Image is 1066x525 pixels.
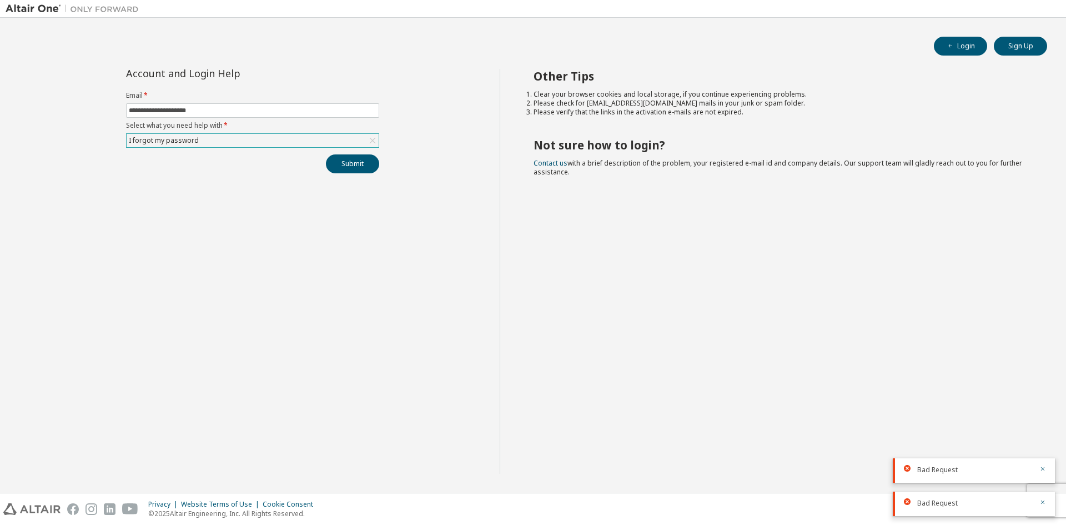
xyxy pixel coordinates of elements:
button: Sign Up [994,37,1047,56]
label: Email [126,91,379,100]
div: Account and Login Help [126,69,329,78]
img: instagram.svg [86,503,97,515]
h2: Not sure how to login? [534,138,1028,152]
span: Bad Request [917,466,958,474]
li: Clear your browser cookies and local storage, if you continue experiencing problems. [534,90,1028,99]
span: with a brief description of the problem, your registered e-mail id and company details. Our suppo... [534,158,1022,177]
div: I forgot my password [127,134,200,147]
button: Submit [326,154,379,173]
img: Altair One [6,3,144,14]
label: Select what you need help with [126,121,379,130]
li: Please verify that the links in the activation e-mails are not expired. [534,108,1028,117]
p: © 2025 Altair Engineering, Inc. All Rights Reserved. [148,509,320,518]
div: I forgot my password [127,134,379,147]
li: Please check for [EMAIL_ADDRESS][DOMAIN_NAME] mails in your junk or spam folder. [534,99,1028,108]
button: Login [934,37,987,56]
img: facebook.svg [67,503,79,515]
div: Cookie Consent [263,500,320,509]
div: Privacy [148,500,181,509]
span: Bad Request [917,499,958,508]
h2: Other Tips [534,69,1028,83]
a: Contact us [534,158,567,168]
div: Website Terms of Use [181,500,263,509]
img: youtube.svg [122,503,138,515]
img: altair_logo.svg [3,503,61,515]
img: linkedin.svg [104,503,115,515]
